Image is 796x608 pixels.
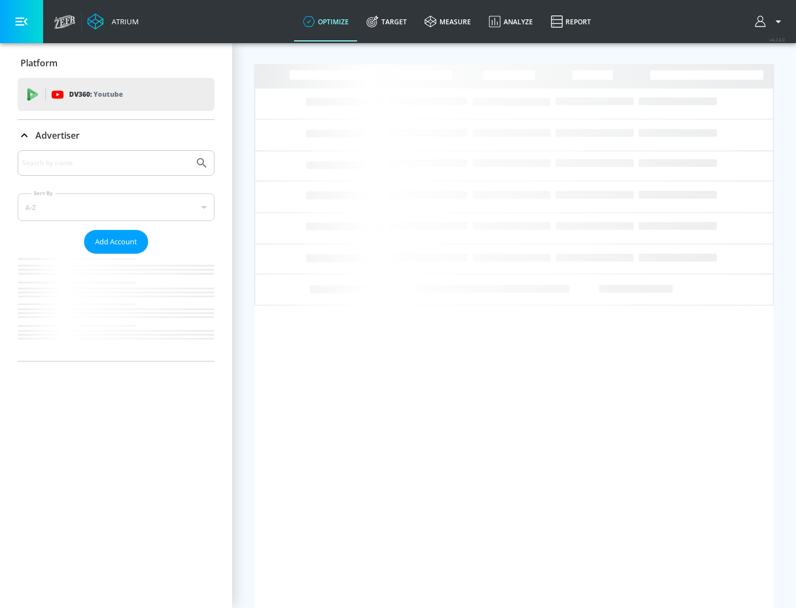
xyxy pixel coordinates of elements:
a: optimize [294,2,358,41]
p: Youtube [93,88,123,100]
span: Add Account [95,235,137,248]
a: Analyze [480,2,542,41]
input: Search by name [22,156,190,170]
nav: list of Advertiser [18,254,214,361]
p: Platform [20,57,57,69]
div: DV360: Youtube [18,78,214,111]
div: Advertiser [18,150,214,361]
label: Sort By [32,190,55,197]
div: Atrium [107,17,139,27]
a: Atrium [87,13,139,30]
a: Report [542,2,600,41]
a: Target [358,2,416,41]
div: Advertiser [18,120,214,151]
span: v 4.24.0 [769,36,785,43]
div: A-Z [18,193,214,221]
div: Platform [18,48,214,78]
p: Advertiser [35,129,80,141]
button: Add Account [84,230,148,254]
a: measure [416,2,480,41]
p: DV360: [69,88,123,101]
